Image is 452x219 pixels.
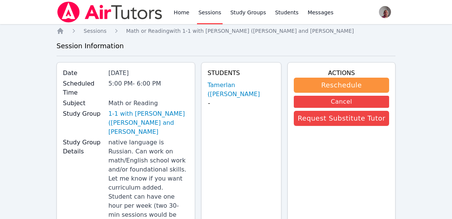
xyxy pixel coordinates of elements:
button: Reschedule [294,78,389,93]
label: Study Group Details [63,138,104,156]
div: 5:00 PM - 6:00 PM [108,79,189,88]
div: Math or Reading [108,99,189,108]
a: Tamerlan ([PERSON_NAME] [208,81,275,99]
span: - [208,100,210,107]
span: Messages [308,9,334,16]
label: Study Group [63,109,104,118]
h4: Actions [294,69,389,78]
a: Math or Readingwith 1-1 with [PERSON_NAME] ([PERSON_NAME] and [PERSON_NAME] [126,27,354,35]
a: 1-1 with [PERSON_NAME] ([PERSON_NAME] and [PERSON_NAME] [108,109,189,136]
a: Sessions [84,27,107,35]
label: Date [63,69,104,78]
span: Sessions [84,28,107,34]
h4: Students [208,69,275,78]
h3: Session Information [56,41,395,51]
img: Air Tutors [56,2,163,23]
div: [DATE] [108,69,189,78]
button: Cancel [294,96,389,108]
span: Math or Reading with 1-1 with [PERSON_NAME] ([PERSON_NAME] and [PERSON_NAME] [126,28,354,34]
label: Subject [63,99,104,108]
button: Request Substitute Tutor [294,111,389,126]
label: Scheduled Time [63,79,104,97]
nav: Breadcrumb [56,27,395,35]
